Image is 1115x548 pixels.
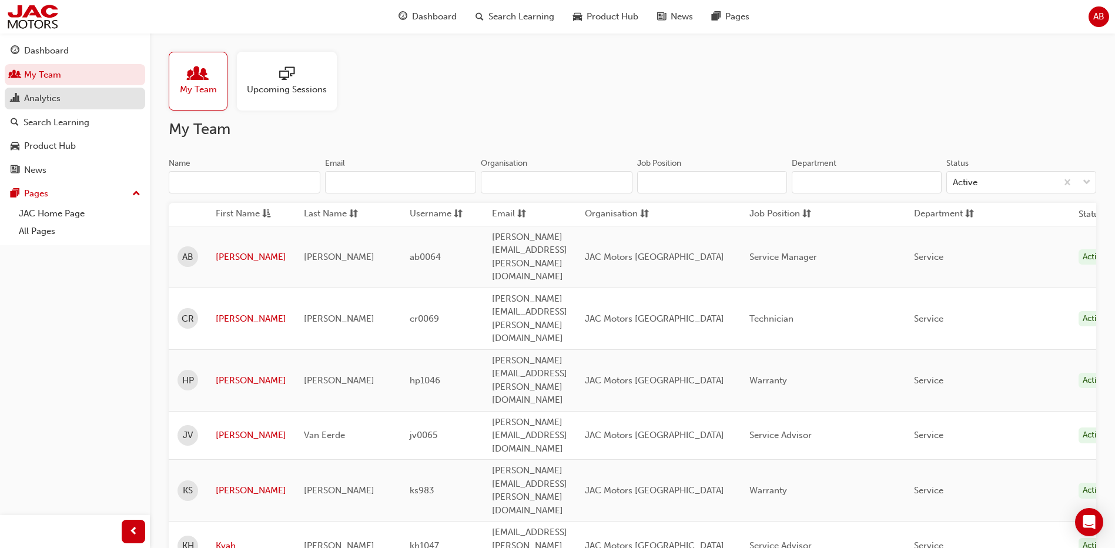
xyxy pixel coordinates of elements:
[169,52,237,111] a: My Team
[492,417,567,454] span: [PERSON_NAME][EMAIL_ADDRESS][DOMAIN_NAME]
[399,9,407,24] span: guage-icon
[410,313,439,324] span: cr0069
[304,430,345,440] span: Van Eerde
[237,52,346,111] a: Upcoming Sessions
[412,10,457,24] span: Dashboard
[5,112,145,133] a: Search Learning
[953,176,977,189] div: Active
[802,207,811,222] span: sorting-icon
[749,485,787,496] span: Warranty
[24,163,46,177] div: News
[132,186,140,202] span: up-icon
[11,118,19,128] span: search-icon
[492,465,567,516] span: [PERSON_NAME][EMAIL_ADDRESS][PERSON_NAME][DOMAIN_NAME]
[410,430,437,440] span: jv0065
[585,375,724,386] span: JAC Motors [GEOGRAPHIC_DATA]
[182,312,194,326] span: CR
[169,158,190,169] div: Name
[1079,249,1109,265] div: Active
[492,355,567,406] span: [PERSON_NAME][EMAIL_ADDRESS][PERSON_NAME][DOMAIN_NAME]
[671,10,693,24] span: News
[454,207,463,222] span: sorting-icon
[914,252,943,262] span: Service
[389,5,466,29] a: guage-iconDashboard
[1079,427,1109,443] div: Active
[585,313,724,324] span: JAC Motors [GEOGRAPHIC_DATA]
[5,64,145,86] a: My Team
[11,141,19,152] span: car-icon
[637,158,681,169] div: Job Position
[410,375,440,386] span: hp1046
[24,187,48,201] div: Pages
[564,5,648,29] a: car-iconProduct Hub
[410,207,451,222] span: Username
[247,83,327,96] span: Upcoming Sessions
[216,250,286,264] a: [PERSON_NAME]
[481,158,527,169] div: Organisation
[14,222,145,240] a: All Pages
[914,207,979,222] button: Departmentsorting-icon
[5,135,145,157] a: Product Hub
[410,207,474,222] button: Usernamesorting-icon
[914,430,943,440] span: Service
[182,250,193,264] span: AB
[792,158,836,169] div: Department
[657,9,666,24] span: news-icon
[749,207,814,222] button: Job Positionsorting-icon
[24,44,69,58] div: Dashboard
[1083,175,1091,191] span: down-icon
[410,485,434,496] span: ks983
[5,40,145,62] a: Dashboard
[573,9,582,24] span: car-icon
[180,83,217,96] span: My Team
[5,88,145,109] a: Analytics
[481,171,632,193] input: Organisation
[216,429,286,442] a: [PERSON_NAME]
[325,171,477,193] input: Email
[712,9,721,24] span: pages-icon
[1093,10,1104,24] span: AB
[749,313,793,324] span: Technician
[182,374,194,387] span: HP
[11,165,19,176] span: news-icon
[585,207,638,222] span: Organisation
[24,92,61,105] div: Analytics
[183,484,193,497] span: KS
[1075,508,1103,536] div: Open Intercom Messenger
[216,207,280,222] button: First Nameasc-icon
[476,9,484,24] span: search-icon
[349,207,358,222] span: sorting-icon
[304,252,374,262] span: [PERSON_NAME]
[749,207,800,222] span: Job Position
[585,430,724,440] span: JAC Motors [GEOGRAPHIC_DATA]
[5,183,145,205] button: Pages
[304,375,374,386] span: [PERSON_NAME]
[279,66,294,83] span: sessionType_ONLINE_URL-icon
[410,252,441,262] span: ab0064
[749,430,812,440] span: Service Advisor
[946,158,969,169] div: Status
[304,313,374,324] span: [PERSON_NAME]
[640,207,649,222] span: sorting-icon
[914,485,943,496] span: Service
[11,189,19,199] span: pages-icon
[5,159,145,181] a: News
[648,5,702,29] a: news-iconNews
[725,10,749,24] span: Pages
[325,158,345,169] div: Email
[216,312,286,326] a: [PERSON_NAME]
[965,207,974,222] span: sorting-icon
[1079,373,1109,389] div: Active
[6,4,59,30] img: jac-portal
[183,429,193,442] span: JV
[1079,483,1109,499] div: Active
[749,252,817,262] span: Service Manager
[488,10,554,24] span: Search Learning
[585,485,724,496] span: JAC Motors [GEOGRAPHIC_DATA]
[587,10,638,24] span: Product Hub
[11,46,19,56] span: guage-icon
[492,232,567,282] span: [PERSON_NAME][EMAIL_ADDRESS][PERSON_NAME][DOMAIN_NAME]
[492,207,515,222] span: Email
[792,171,942,193] input: Department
